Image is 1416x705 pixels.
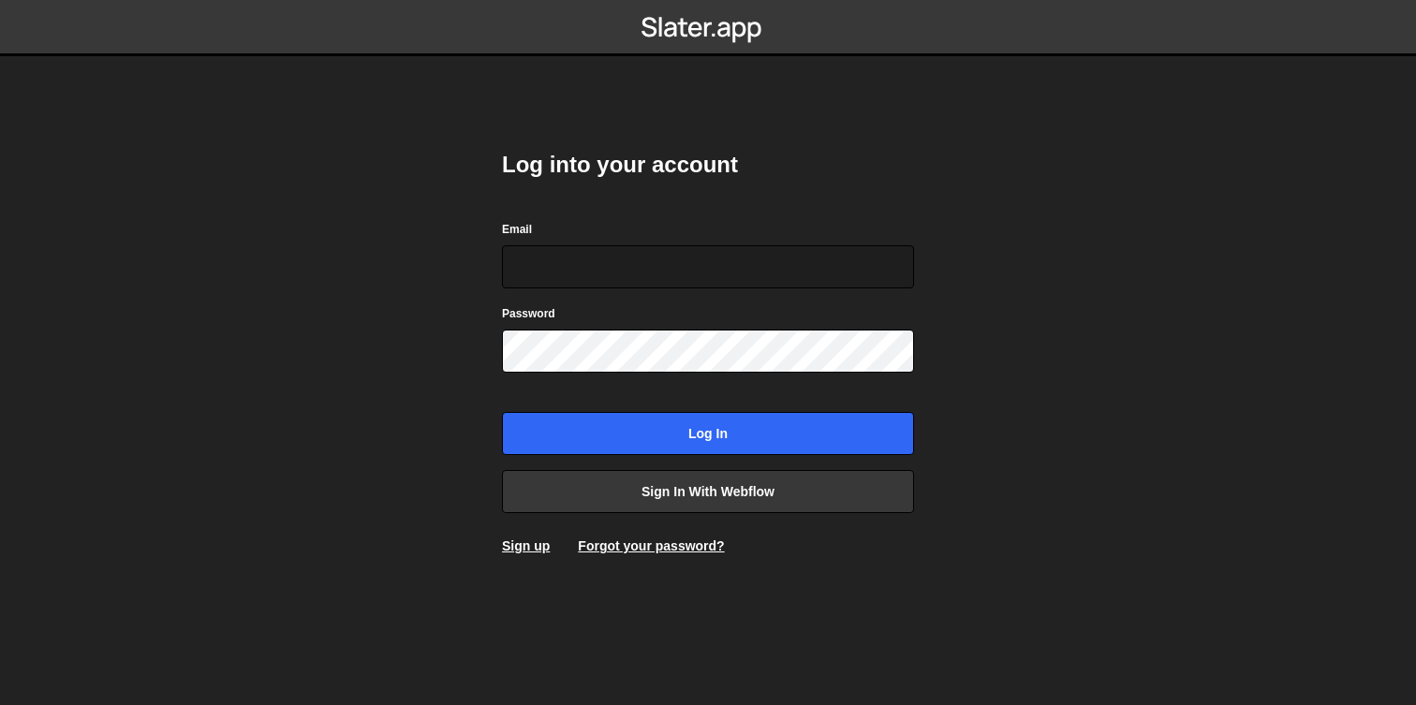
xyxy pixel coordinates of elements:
a: Sign up [502,538,550,553]
h2: Log into your account [502,150,914,180]
label: Password [502,304,555,323]
label: Email [502,220,532,239]
a: Forgot your password? [578,538,724,553]
input: Log in [502,412,914,455]
a: Sign in with Webflow [502,470,914,513]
